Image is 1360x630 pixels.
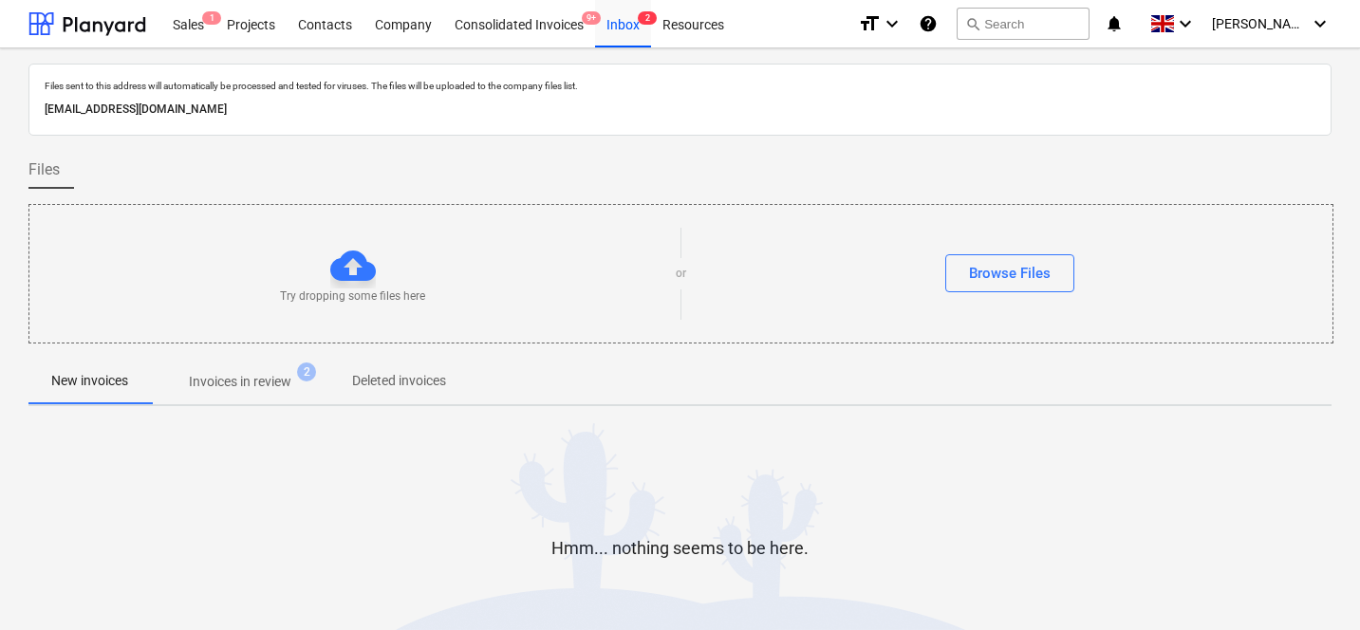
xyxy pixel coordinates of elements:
[189,372,291,392] p: Invoices in review
[280,288,425,305] p: Try dropping some files here
[969,261,1051,286] div: Browse Files
[352,371,446,391] p: Deleted invoices
[919,12,938,35] i: Knowledge base
[858,12,881,35] i: format_size
[1174,12,1197,35] i: keyboard_arrow_down
[957,8,1090,40] button: Search
[202,11,221,25] span: 1
[638,11,657,25] span: 2
[1212,16,1307,31] span: [PERSON_NAME]
[551,537,809,560] p: Hmm... nothing seems to be here.
[1265,539,1360,630] iframe: Chat Widget
[28,158,60,181] span: Files
[945,254,1074,292] button: Browse Files
[582,11,601,25] span: 9+
[1105,12,1124,35] i: notifications
[881,12,904,35] i: keyboard_arrow_down
[51,371,128,391] p: New invoices
[1309,12,1332,35] i: keyboard_arrow_down
[676,266,686,282] p: or
[45,80,1315,92] p: Files sent to this address will automatically be processed and tested for viruses. The files will...
[28,204,1333,343] div: Try dropping some files hereorBrowse Files
[965,16,980,31] span: search
[297,362,316,381] span: 2
[45,100,1315,120] p: [EMAIL_ADDRESS][DOMAIN_NAME]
